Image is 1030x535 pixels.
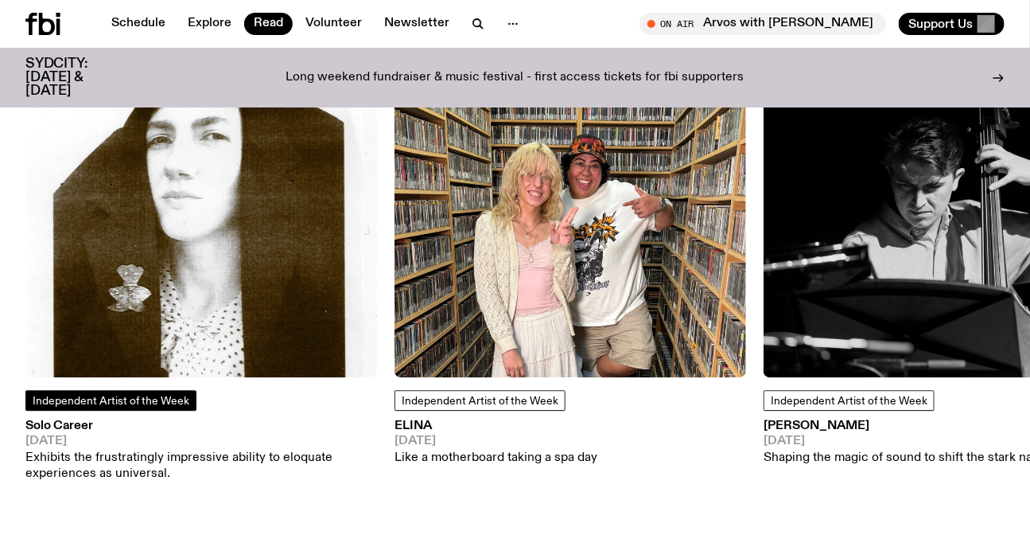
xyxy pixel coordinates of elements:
[25,420,377,482] a: Solo Career[DATE]Exhibits the frustratingly impressive ability to eloquate experiences as universal.
[25,420,377,432] h3: Solo Career
[25,57,127,98] h3: SYDCITY: [DATE] & [DATE]
[764,390,935,411] a: Independent Artist of the Week
[25,451,377,481] p: Exhibits the frustratingly impressive ability to eloquate experiences as universal.
[639,13,886,35] button: On AirArvos with [PERSON_NAME]
[395,420,597,432] h3: ELINA
[395,435,597,447] span: [DATE]
[908,17,973,31] span: Support Us
[402,396,558,407] span: Independent Artist of the Week
[771,396,927,407] span: Independent Artist of the Week
[102,13,175,35] a: Schedule
[25,435,377,447] span: [DATE]
[395,390,566,411] a: Independent Artist of the Week
[286,71,744,85] p: Long weekend fundraiser & music festival - first access tickets for fbi supporters
[296,13,371,35] a: Volunteer
[899,13,1005,35] button: Support Us
[25,25,377,377] img: A slightly sepia tinged, black and white portrait of Solo Career. She is looking at the camera wi...
[244,13,293,35] a: Read
[33,396,189,407] span: Independent Artist of the Week
[178,13,241,35] a: Explore
[375,13,459,35] a: Newsletter
[395,451,597,466] p: Like a motherboard taking a spa day
[395,420,597,467] a: ELINA[DATE]Like a motherboard taking a spa day
[25,390,196,411] a: Independent Artist of the Week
